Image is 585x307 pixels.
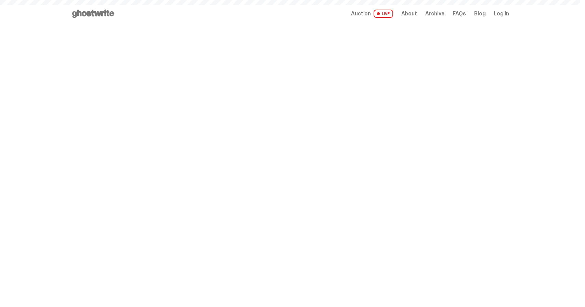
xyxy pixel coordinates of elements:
a: Log in [494,11,509,16]
span: LIVE [374,10,393,18]
a: Blog [474,11,485,16]
a: About [401,11,417,16]
span: Auction [351,11,371,16]
a: Archive [425,11,444,16]
a: Auction LIVE [351,10,393,18]
a: FAQs [453,11,466,16]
